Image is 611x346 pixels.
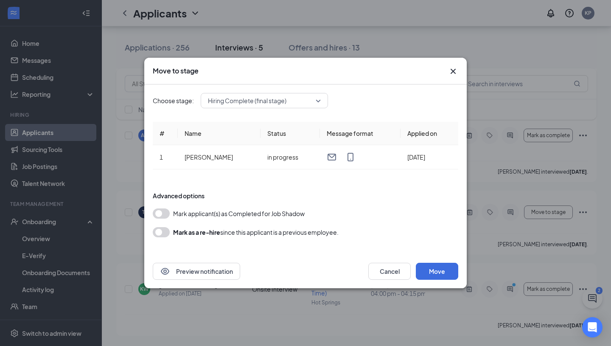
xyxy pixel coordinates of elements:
td: in progress [261,145,320,169]
svg: Cross [448,66,458,76]
svg: Email [327,152,337,162]
th: Status [261,122,320,145]
span: 1 [160,153,163,161]
span: Hiring Complete (final stage) [208,94,286,107]
button: Move [416,263,458,280]
td: [PERSON_NAME] [178,145,261,169]
span: Mark applicant(s) as Completed for Job Shadow [173,208,305,219]
button: Cancel [368,263,411,280]
div: Open Intercom Messenger [582,317,603,338]
th: Applied on [401,122,458,145]
th: Message format [320,122,401,145]
svg: MobileSms [345,152,356,162]
td: [DATE] [401,145,458,169]
b: Mark as a re-hire [173,228,220,236]
div: since this applicant is a previous employee. [173,227,339,237]
svg: Eye [160,266,170,276]
th: Name [178,122,261,145]
button: EyePreview notification [153,263,240,280]
h3: Move to stage [153,66,199,76]
div: Advanced options [153,191,458,200]
span: Choose stage: [153,96,194,105]
button: Close [448,66,458,76]
th: # [153,122,178,145]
